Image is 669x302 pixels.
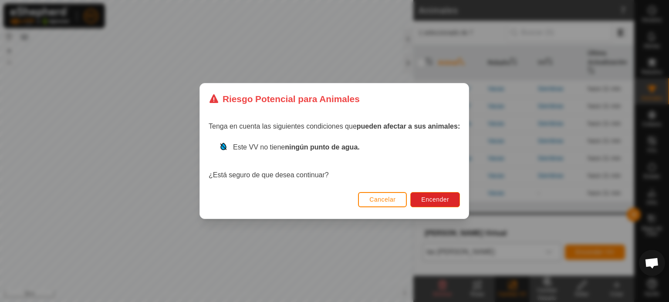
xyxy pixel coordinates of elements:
strong: pueden afectar a sus animales: [357,123,460,130]
button: Encender [411,192,460,207]
div: Chat abierto [639,250,665,276]
span: Cancelar [370,196,396,203]
div: ¿Está seguro de que desea continuar? [209,142,460,180]
span: Encender [422,196,449,203]
span: Este VV no tiene [233,143,360,151]
strong: ningún punto de agua. [285,143,360,151]
span: Tenga en cuenta las siguientes condiciones que [209,123,460,130]
div: Riesgo Potencial para Animales [209,92,360,106]
button: Cancelar [358,192,407,207]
